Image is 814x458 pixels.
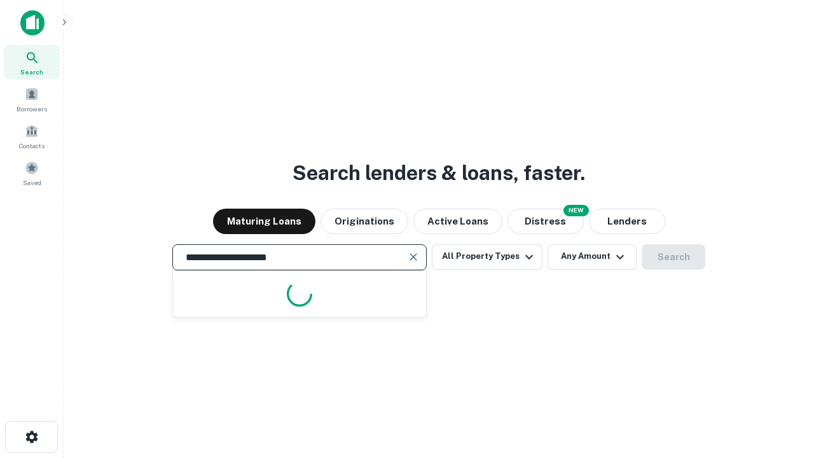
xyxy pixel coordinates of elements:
span: Borrowers [17,104,47,114]
span: Contacts [19,141,45,151]
a: Saved [4,156,60,190]
button: Any Amount [548,244,637,270]
a: Borrowers [4,82,60,116]
a: Contacts [4,119,60,153]
h3: Search lenders & loans, faster. [293,158,585,188]
button: Clear [404,248,422,266]
button: Lenders [589,209,665,234]
div: NEW [563,205,589,216]
span: Saved [23,177,41,188]
button: Originations [321,209,408,234]
button: Active Loans [413,209,502,234]
iframe: Chat Widget [750,356,814,417]
a: Search [4,45,60,80]
button: Search distressed loans with lien and other non-mortgage details. [507,209,584,234]
span: Search [20,67,43,77]
button: All Property Types [432,244,542,270]
img: capitalize-icon.png [20,10,45,36]
button: Maturing Loans [213,209,315,234]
